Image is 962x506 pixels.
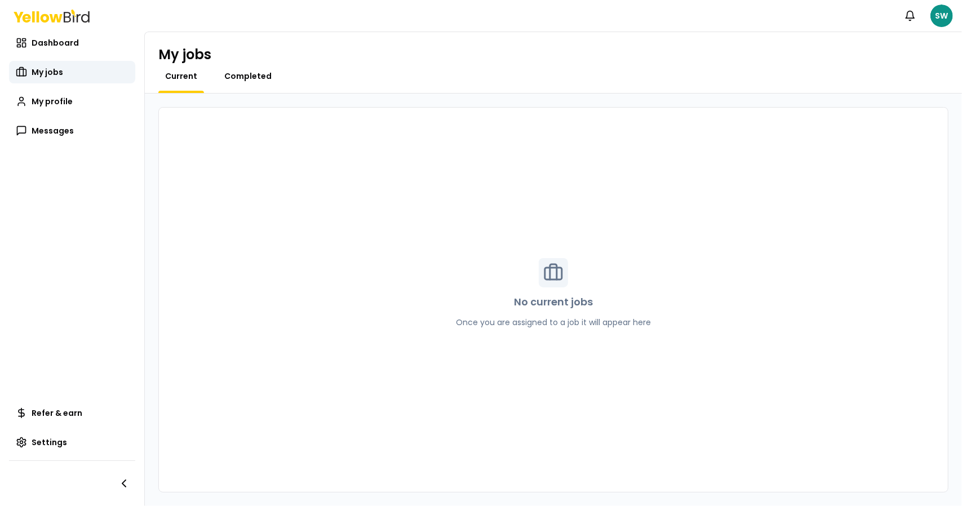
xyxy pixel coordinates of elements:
a: Settings [9,431,135,454]
a: My jobs [9,61,135,83]
span: Messages [32,125,74,136]
span: Dashboard [32,37,79,48]
span: My profile [32,96,73,107]
p: Once you are assigned to a job it will appear here [456,317,651,328]
a: My profile [9,90,135,113]
a: Refer & earn [9,402,135,424]
a: Messages [9,119,135,142]
span: Completed [224,70,272,82]
span: My jobs [32,66,63,78]
h1: My jobs [158,46,211,64]
span: SW [930,5,953,27]
span: Refer & earn [32,407,82,419]
p: No current jobs [514,294,593,310]
span: Settings [32,437,67,448]
span: Current [165,70,197,82]
a: Dashboard [9,32,135,54]
a: Current [158,70,204,82]
a: Completed [218,70,278,82]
